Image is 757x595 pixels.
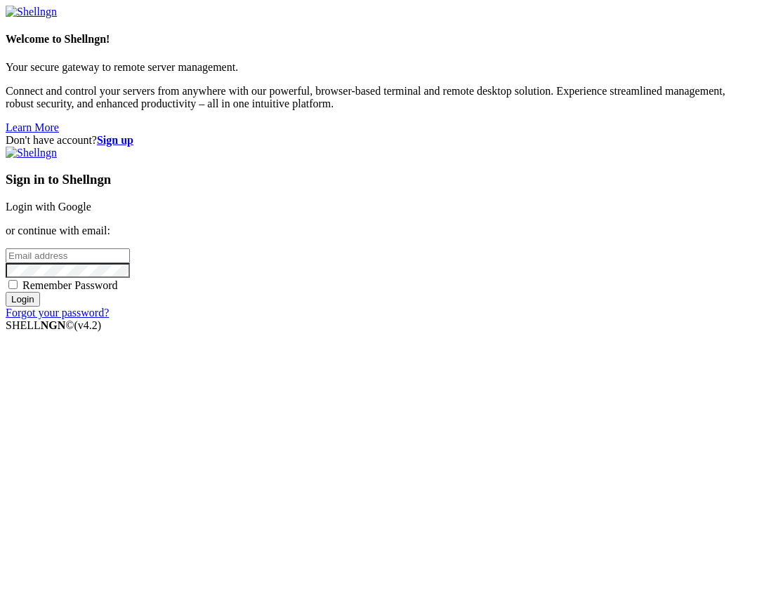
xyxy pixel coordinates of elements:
[41,319,66,331] b: NGN
[6,172,751,187] h3: Sign in to Shellngn
[6,319,101,331] span: SHELL ©
[97,134,133,146] a: Sign up
[6,85,751,110] p: Connect and control your servers from anywhere with our powerful, browser-based terminal and remo...
[6,33,751,46] h4: Welcome to Shellngn!
[6,307,109,319] a: Forgot your password?
[6,6,57,18] img: Shellngn
[8,280,18,289] input: Remember Password
[6,248,130,263] input: Email address
[6,225,751,237] p: or continue with email:
[6,201,91,213] a: Login with Google
[6,61,751,74] p: Your secure gateway to remote server management.
[22,279,118,291] span: Remember Password
[6,147,57,159] img: Shellngn
[6,121,59,133] a: Learn More
[6,292,40,307] input: Login
[6,134,751,147] div: Don't have account?
[74,319,102,331] span: 4.2.0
